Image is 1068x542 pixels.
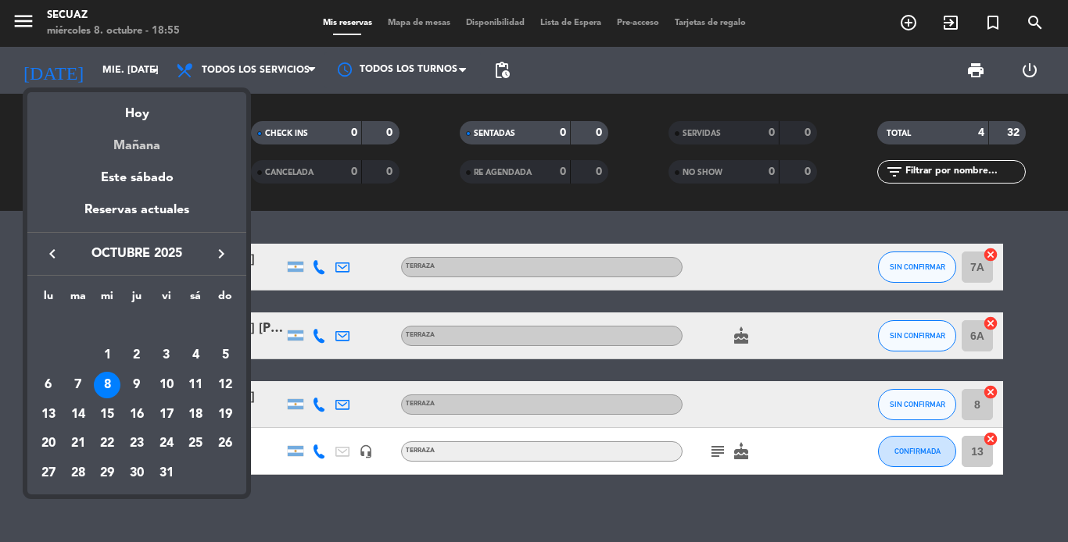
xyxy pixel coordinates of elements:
i: keyboard_arrow_left [43,244,62,263]
th: sábado [181,287,211,312]
td: 3 de octubre de 2025 [152,341,181,371]
td: 23 de octubre de 2025 [122,430,152,459]
div: 7 [65,372,91,398]
td: 1 de octubre de 2025 [92,341,122,371]
div: 17 [153,401,180,428]
td: OCT. [34,312,240,341]
td: 22 de octubre de 2025 [92,430,122,459]
div: 19 [212,401,238,428]
div: 10 [153,372,180,398]
div: Reservas actuales [27,200,246,232]
div: 6 [35,372,62,398]
td: 14 de octubre de 2025 [63,400,93,430]
div: 18 [182,401,209,428]
th: lunes [34,287,63,312]
td: 26 de octubre de 2025 [210,430,240,459]
div: 14 [65,401,91,428]
th: jueves [122,287,152,312]
td: 6 de octubre de 2025 [34,370,63,400]
td: 27 de octubre de 2025 [34,458,63,488]
div: 21 [65,431,91,458]
div: 30 [124,460,150,487]
td: 7 de octubre de 2025 [63,370,93,400]
td: 4 de octubre de 2025 [181,341,211,371]
td: 19 de octubre de 2025 [210,400,240,430]
td: 16 de octubre de 2025 [122,400,152,430]
div: 26 [212,431,238,458]
div: 29 [94,460,120,487]
div: 11 [182,372,209,398]
i: keyboard_arrow_right [212,244,231,263]
td: 20 de octubre de 2025 [34,430,63,459]
div: 27 [35,460,62,487]
div: 5 [212,342,238,369]
td: 13 de octubre de 2025 [34,400,63,430]
div: 20 [35,431,62,458]
td: 9 de octubre de 2025 [122,370,152,400]
th: domingo [210,287,240,312]
td: 30 de octubre de 2025 [122,458,152,488]
div: 28 [65,460,91,487]
div: 9 [124,372,150,398]
div: 22 [94,431,120,458]
td: 31 de octubre de 2025 [152,458,181,488]
div: 31 [153,460,180,487]
div: 16 [124,401,150,428]
td: 17 de octubre de 2025 [152,400,181,430]
td: 28 de octubre de 2025 [63,458,93,488]
td: 10 de octubre de 2025 [152,370,181,400]
td: 8 de octubre de 2025 [92,370,122,400]
div: 2 [124,342,150,369]
td: 21 de octubre de 2025 [63,430,93,459]
div: 25 [182,431,209,458]
button: keyboard_arrow_left [38,244,66,264]
td: 12 de octubre de 2025 [210,370,240,400]
div: 1 [94,342,120,369]
td: 29 de octubre de 2025 [92,458,122,488]
td: 24 de octubre de 2025 [152,430,181,459]
div: 8 [94,372,120,398]
button: keyboard_arrow_right [207,244,235,264]
div: 15 [94,401,120,428]
th: miércoles [92,287,122,312]
td: 2 de octubre de 2025 [122,341,152,371]
td: 5 de octubre de 2025 [210,341,240,371]
div: 13 [35,401,62,428]
td: 11 de octubre de 2025 [181,370,211,400]
td: 15 de octubre de 2025 [92,400,122,430]
span: octubre 2025 [66,244,207,264]
td: 18 de octubre de 2025 [181,400,211,430]
th: viernes [152,287,181,312]
th: martes [63,287,93,312]
div: 23 [124,431,150,458]
div: Este sábado [27,156,246,200]
div: Hoy [27,92,246,124]
td: 25 de octubre de 2025 [181,430,211,459]
div: 4 [182,342,209,369]
div: 3 [153,342,180,369]
div: 24 [153,431,180,458]
div: Mañana [27,124,246,156]
div: 12 [212,372,238,398]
